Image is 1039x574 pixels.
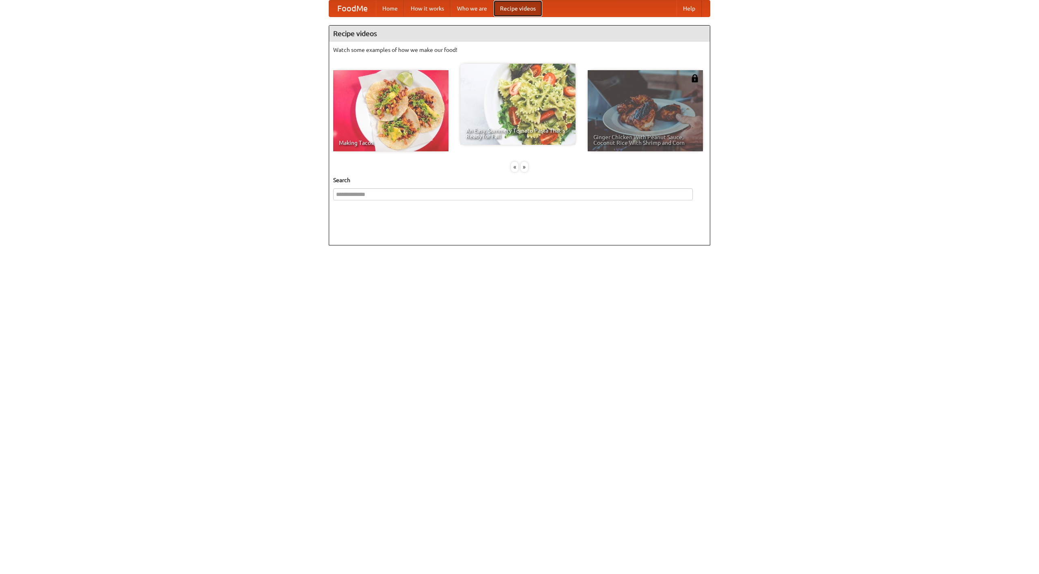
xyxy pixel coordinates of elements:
h5: Search [333,176,706,184]
a: Who we are [451,0,494,17]
p: Watch some examples of how we make our food! [333,46,706,54]
span: An Easy, Summery Tomato Pasta That's Ready for Fall [466,128,570,139]
a: Home [376,0,404,17]
a: Help [677,0,702,17]
span: Making Tacos [339,140,443,146]
a: Making Tacos [333,70,448,151]
img: 483408.png [691,74,699,82]
a: How it works [404,0,451,17]
div: « [511,162,518,172]
a: FoodMe [329,0,376,17]
div: » [521,162,528,172]
a: An Easy, Summery Tomato Pasta That's Ready for Fall [460,64,576,145]
a: Recipe videos [494,0,542,17]
h4: Recipe videos [329,26,710,42]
